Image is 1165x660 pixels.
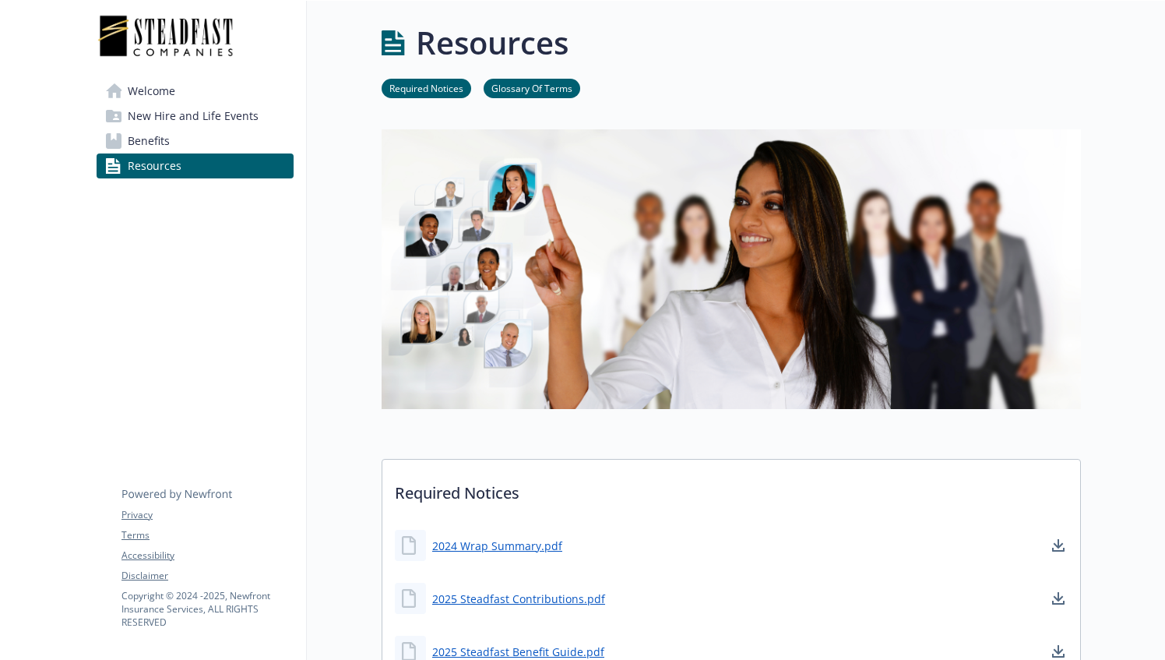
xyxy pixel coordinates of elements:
[121,569,293,583] a: Disclaimer
[416,19,568,66] h1: Resources
[432,538,562,554] a: 2024 Wrap Summary.pdf
[1049,589,1068,608] a: download document
[121,528,293,542] a: Terms
[97,129,294,154] a: Benefits
[382,460,1080,517] p: Required Notices
[97,104,294,129] a: New Hire and Life Events
[128,129,170,154] span: Benefits
[128,154,181,178] span: Resources
[432,591,605,607] a: 2025 Steadfast Contributions.pdf
[432,644,604,660] a: 2025 Steadfast Benefit Guide.pdf
[121,589,293,629] p: Copyright © 2024 - 2025 , Newfront Insurance Services, ALL RIGHTS RESERVED
[121,549,293,563] a: Accessibility
[1049,536,1068,555] a: download document
[128,79,175,104] span: Welcome
[382,129,1081,409] img: resources page banner
[97,79,294,104] a: Welcome
[97,154,294,178] a: Resources
[121,508,293,522] a: Privacy
[484,80,580,95] a: Glossary Of Terms
[128,104,259,129] span: New Hire and Life Events
[382,80,471,95] a: Required Notices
